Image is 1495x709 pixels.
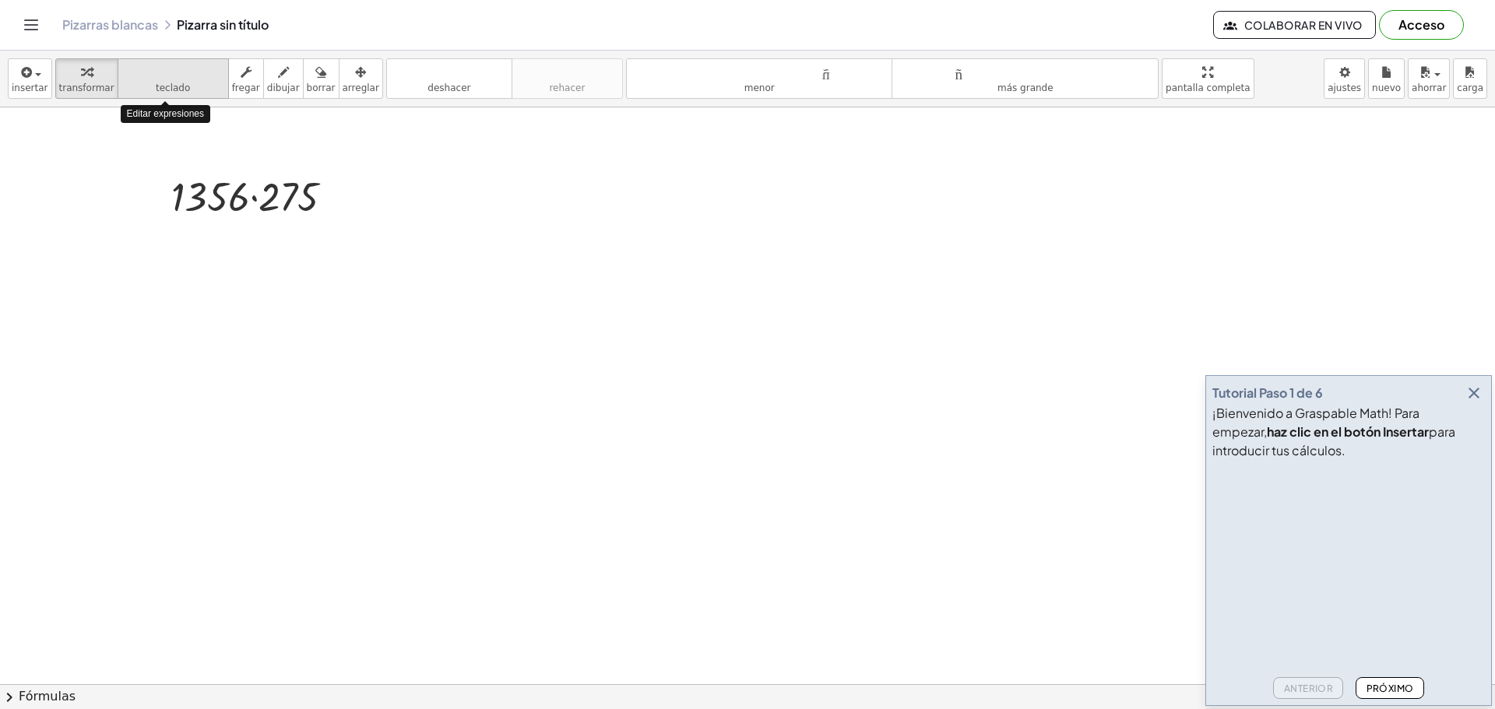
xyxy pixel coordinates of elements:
[118,58,229,99] button: tecladoteclado
[1412,82,1446,93] font: ahorrar
[1367,683,1414,694] font: Próximo
[386,58,512,99] button: deshacerdeshacer
[1328,82,1361,93] font: ajustes
[1212,405,1419,440] font: ¡Bienvenido a Graspable Math! Para empezar,
[626,58,893,99] button: tamaño_del_formatomenor
[121,65,225,79] font: teclado
[303,58,339,99] button: borrar
[12,82,48,93] font: insertar
[1162,58,1254,99] button: pantalla completa
[1267,423,1429,440] font: haz clic en el botón Insertar
[997,82,1054,93] font: más grande
[62,16,158,33] font: Pizarras blancas
[1368,58,1405,99] button: nuevo
[1356,677,1423,699] button: Próximo
[267,82,300,93] font: dibujar
[156,82,190,93] font: teclado
[8,58,52,99] button: insertar
[895,65,1155,79] font: tamaño_del_formato
[744,82,775,93] font: menor
[55,58,118,99] button: transformar
[427,82,470,93] font: deshacer
[1398,16,1444,33] font: Acceso
[19,689,76,704] font: Fórmulas
[1212,384,1323,401] font: Tutorial Paso 1 de 6
[263,58,304,99] button: dibujar
[1379,10,1464,40] button: Acceso
[390,65,508,79] font: deshacer
[1372,82,1401,93] font: nuevo
[512,58,623,99] button: rehacerrehacer
[62,17,158,33] a: Pizarras blancas
[1408,58,1450,99] button: ahorrar
[1453,58,1487,99] button: carga
[1213,11,1376,39] button: Colaborar en vivo
[339,58,383,99] button: arreglar
[343,82,379,93] font: arreglar
[228,58,264,99] button: fregar
[1457,82,1483,93] font: carga
[1166,82,1251,93] font: pantalla completa
[307,82,336,93] font: borrar
[1324,58,1365,99] button: ajustes
[19,12,44,37] button: Cambiar navegación
[127,108,204,119] font: Editar expresiones
[549,82,585,93] font: rehacer
[892,58,1159,99] button: tamaño_del_formatomás grande
[232,82,260,93] font: fregar
[1244,18,1363,32] font: Colaborar en vivo
[59,82,114,93] font: transformar
[515,65,619,79] font: rehacer
[630,65,889,79] font: tamaño_del_formato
